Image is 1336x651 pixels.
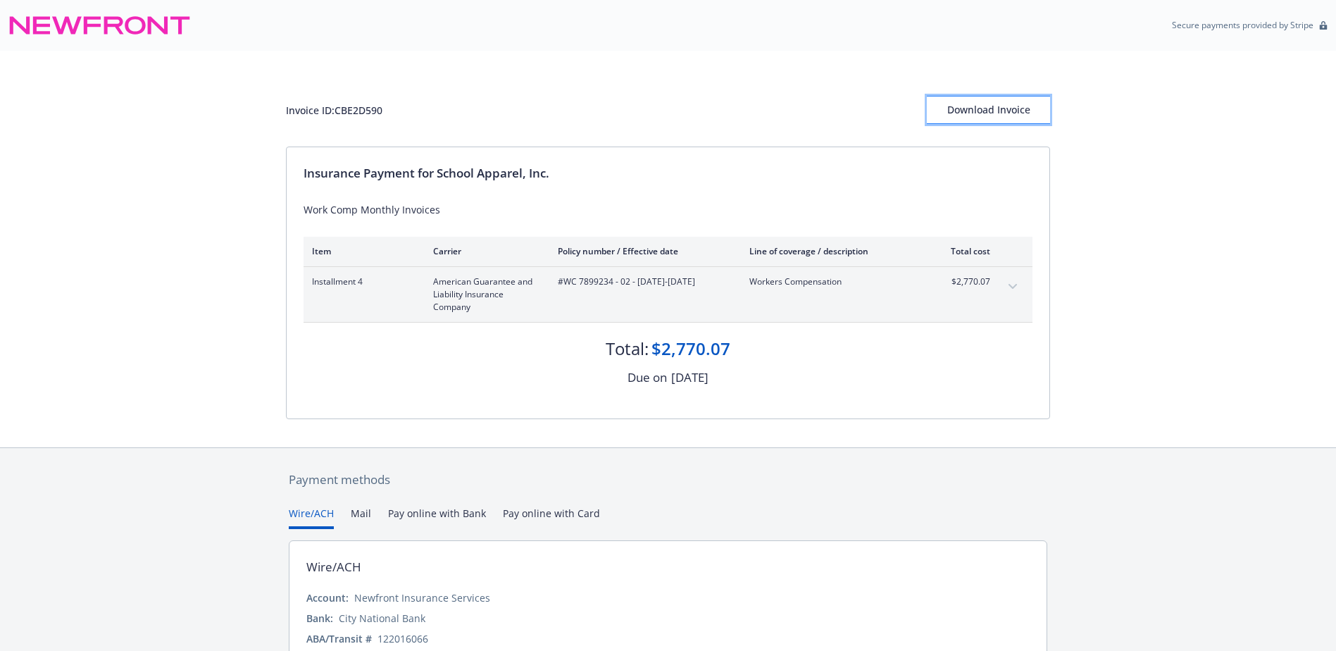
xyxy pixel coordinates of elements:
div: ABA/Transit # [306,631,372,646]
p: Secure payments provided by Stripe [1172,19,1313,31]
div: Total cost [937,245,990,257]
div: Line of coverage / description [749,245,915,257]
div: Newfront Insurance Services [354,590,490,605]
span: Workers Compensation [749,275,915,288]
div: Carrier [433,245,535,257]
div: Insurance Payment for School Apparel, Inc. [304,164,1032,182]
div: Wire/ACH [306,558,361,576]
button: Pay online with Bank [388,506,486,529]
div: Account: [306,590,349,605]
span: #WC 7899234 - 02 - [DATE]-[DATE] [558,275,727,288]
div: Invoice ID: CBE2D590 [286,103,382,118]
span: American Guarantee and Liability Insurance Company [433,275,535,314]
div: 122016066 [377,631,428,646]
button: Mail [351,506,371,529]
div: City National Bank [339,611,425,626]
button: Wire/ACH [289,506,334,529]
div: Total: [606,337,649,361]
span: $2,770.07 [937,275,990,288]
div: Installment 4American Guarantee and Liability Insurance Company#WC 7899234 - 02 - [DATE]-[DATE]Wo... [304,267,1032,322]
div: Download Invoice [927,97,1050,123]
button: Pay online with Card [503,506,600,529]
button: Download Invoice [927,96,1050,124]
span: Installment 4 [312,275,411,288]
div: [DATE] [671,368,708,387]
div: Payment methods [289,471,1047,489]
div: Bank: [306,611,333,626]
button: expand content [1001,275,1024,298]
div: Item [312,245,411,257]
div: Due on [628,368,667,387]
div: Work Comp Monthly Invoices [304,202,1032,217]
div: $2,770.07 [651,337,730,361]
div: Policy number / Effective date [558,245,727,257]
